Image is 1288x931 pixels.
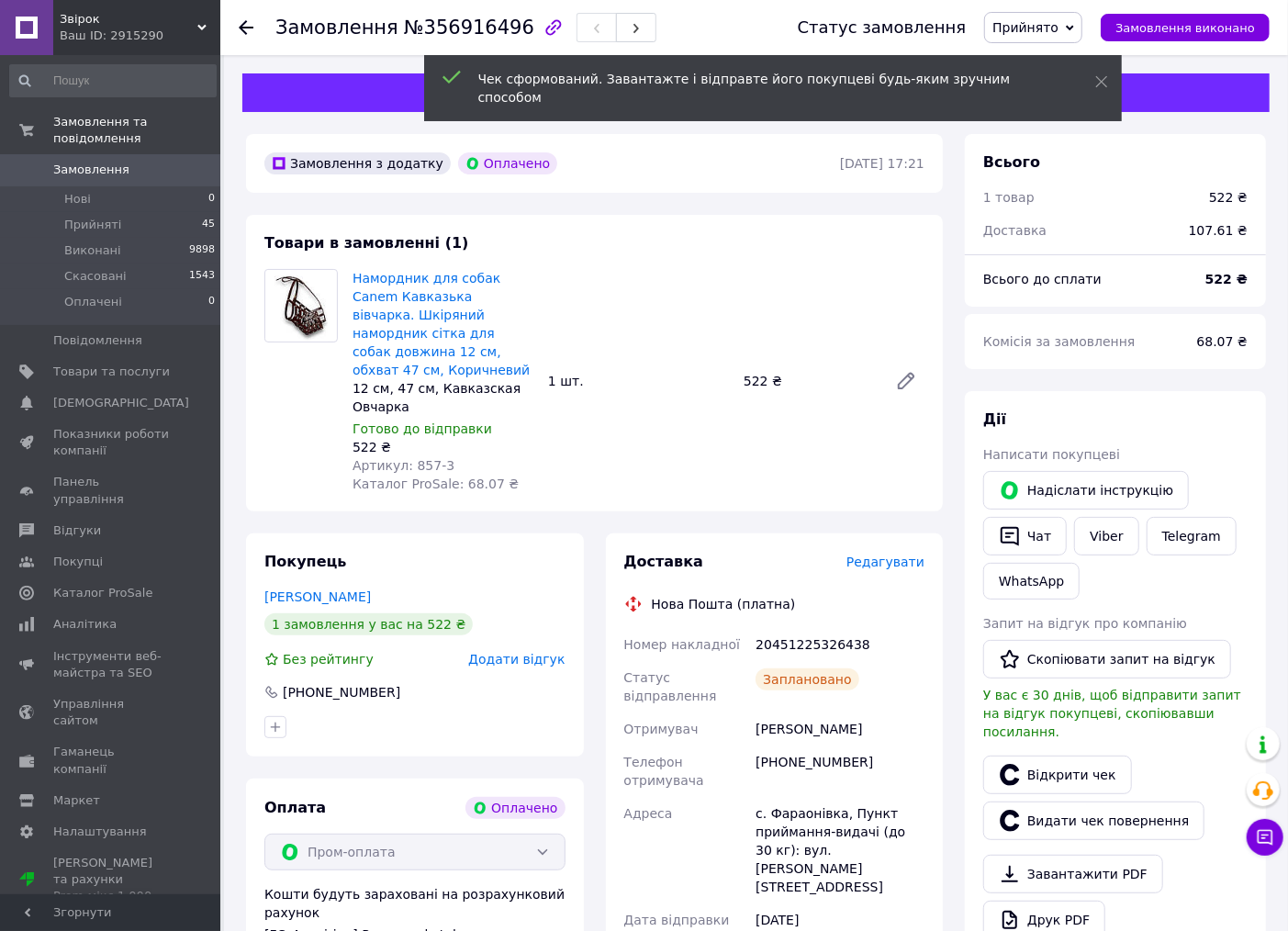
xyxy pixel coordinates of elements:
[736,368,880,394] div: 522 ₴
[992,20,1058,35] span: Прийнято
[353,477,519,491] span: Каталог ProSale: 68.07 ₴
[752,712,928,746] div: [PERSON_NAME]
[752,746,928,797] div: [PHONE_NUMBER]
[281,683,402,701] div: [PHONE_NUMBER]
[756,668,859,690] div: Заплановано
[60,28,220,44] div: Ваш ID: 2915290
[53,426,170,459] span: Показники роботи компанії
[478,70,1049,107] div: Чек сформований. Завантажте і відправте його покупцеві будь-яким зручним способом
[264,553,347,570] span: Покупець
[624,637,741,652] span: Номер накладної
[983,563,1080,600] a: WhatsApp
[53,696,170,729] span: Управління сайтом
[60,11,197,28] span: Звірок
[53,855,170,905] span: [PERSON_NAME] та рахунки
[983,688,1241,739] span: У вас є 30 днів, щоб відправити запит на відгук покупцеві, скопіювавши посилання.
[353,438,533,456] div: 522 ₴
[647,595,801,613] div: Нова Пошта (платна)
[64,294,122,310] span: Оплачені
[983,616,1187,631] span: Запит на відгук про компанію
[752,628,928,661] div: 20451225326438
[208,294,215,310] span: 0
[53,474,170,507] span: Панель управління
[64,242,121,259] span: Виконані
[983,272,1102,286] span: Всього до сплати
[846,555,924,569] span: Редагувати
[189,242,215,259] span: 9898
[624,670,717,703] span: Статус відправлення
[1147,517,1237,555] a: Telegram
[1205,272,1248,286] b: 522 ₴
[983,447,1120,462] span: Написати покупцеві
[202,217,215,233] span: 45
[983,517,1067,555] button: Чат
[798,18,967,37] div: Статус замовлення
[1115,21,1255,35] span: Замовлення виконано
[983,153,1040,171] span: Всього
[1247,819,1283,856] button: Чат з покупцем
[624,806,673,821] span: Адреса
[983,855,1163,893] a: Завантажити PDF
[239,18,253,37] div: Повернутися назад
[53,616,117,633] span: Аналітика
[1209,188,1248,207] div: 522 ₴
[353,379,533,416] div: 12 см, 47 см, Кавказская Овчарка
[53,648,170,681] span: Інструменти веб-майстра та SEO
[1178,210,1259,251] div: 107.61 ₴
[264,799,326,816] span: Оплата
[53,364,170,380] span: Товари та послуги
[1074,517,1138,555] a: Viber
[888,363,924,399] a: Редагувати
[275,17,398,39] span: Замовлення
[983,802,1204,840] button: Видати чек повернення
[752,797,928,903] div: с. Фараонівка, Пункт приймання-видачі (до 30 кг): вул. [PERSON_NAME][STREET_ADDRESS]
[53,114,220,147] span: Замовлення та повідомлення
[541,368,736,394] div: 1 шт.
[624,913,730,927] span: Дата відправки
[208,191,215,208] span: 0
[53,824,147,840] span: Налаштування
[264,152,451,174] div: Замовлення з додатку
[983,223,1047,238] span: Доставка
[404,17,534,39] span: №356916496
[283,652,374,667] span: Без рейтингу
[353,421,492,436] span: Готово до відправки
[983,756,1132,794] a: Відкрити чек
[53,522,101,539] span: Відгуки
[53,554,103,570] span: Покупці
[264,589,371,604] a: [PERSON_NAME]
[53,162,129,178] span: Замовлення
[64,217,121,233] span: Прийняті
[983,640,1231,679] button: Скопіювати запит на відгук
[983,471,1189,510] button: Надіслати інструкцію
[9,64,217,97] input: Пошук
[983,190,1035,205] span: 1 товар
[274,270,329,342] img: Намордник для собак Canem Кавказька вівчарка. Шкіряний намордник сітка для собак довжина 12 см, о...
[64,191,91,208] span: Нові
[264,234,469,252] span: Товари в замовленні (1)
[53,395,189,411] span: [DEMOGRAPHIC_DATA]
[1101,14,1270,41] button: Замовлення виконано
[264,613,473,635] div: 1 замовлення у вас на 522 ₴
[53,792,100,809] span: Маркет
[1197,334,1248,349] span: 68.07 ₴
[53,332,142,349] span: Повідомлення
[53,744,170,777] span: Гаманець компанії
[840,156,924,171] time: [DATE] 17:21
[353,458,454,473] span: Артикул: 857-3
[624,722,699,736] span: Отримувач
[64,268,127,285] span: Скасовані
[465,797,565,819] div: Оплачено
[624,553,704,570] span: Доставка
[468,652,565,667] span: Додати відгук
[53,585,152,601] span: Каталог ProSale
[624,755,704,788] span: Телефон отримувача
[353,271,530,377] a: Намордник для собак Canem Кавказька вівчарка. Шкіряний намордник сітка для собак довжина 12 см, о...
[458,152,557,174] div: Оплачено
[53,888,170,904] div: Prom мікс 1 000
[189,268,215,285] span: 1543
[983,410,1006,428] span: Дії
[983,334,1136,349] span: Комісія за замовлення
